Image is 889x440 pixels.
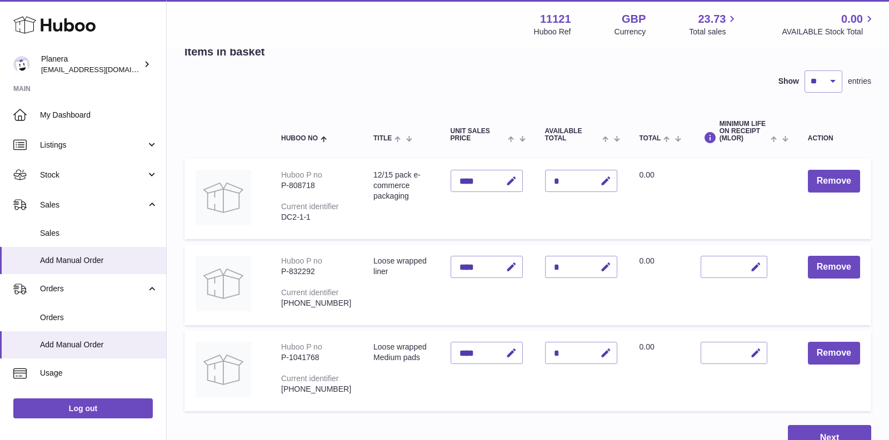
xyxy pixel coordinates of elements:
[40,170,146,180] span: Stock
[540,12,571,27] strong: 11121
[689,12,738,37] a: 23.73 Total sales
[184,44,265,59] h2: Items in basket
[808,342,860,365] button: Remove
[640,256,655,265] span: 0.00
[40,368,158,378] span: Usage
[281,170,322,179] div: Huboo P no
[40,284,146,294] span: Orders
[281,202,339,211] div: Current identifier
[40,200,146,210] span: Sales
[41,65,163,74] span: [EMAIL_ADDRESS][DOMAIN_NAME]
[778,76,799,87] label: Show
[281,384,351,395] div: [PHONE_NUMBER]
[40,312,158,323] span: Orders
[281,298,351,308] div: [PHONE_NUMBER]
[40,255,158,266] span: Add Manual Order
[196,256,251,311] img: Loose wrapped liner
[808,256,860,279] button: Remove
[698,12,726,27] span: 23.73
[281,374,339,383] div: Current identifier
[848,76,871,87] span: entries
[451,128,506,142] span: Unit Sales Price
[640,170,655,179] span: 0.00
[534,27,571,37] div: Huboo Ref
[720,120,768,143] span: Minimum Life On Receipt (MLOR)
[281,266,351,277] div: P-832292
[281,352,351,363] div: P-1041768
[373,135,392,142] span: Title
[196,170,251,225] img: 12/15 pack e-commerce packaging
[281,288,339,297] div: Current identifier
[196,342,251,397] img: Loose wrapped Medium pads
[13,56,30,73] img: saiyani@planera.care
[841,12,863,27] span: 0.00
[40,340,158,350] span: Add Manual Order
[808,170,860,193] button: Remove
[782,27,876,37] span: AVAILABLE Stock Total
[615,27,646,37] div: Currency
[640,342,655,351] span: 0.00
[545,128,600,142] span: AVAILABLE Total
[782,12,876,37] a: 0.00 AVAILABLE Stock Total
[281,212,351,222] div: DC2-1-1
[41,54,141,75] div: Planera
[281,180,351,191] div: P-808718
[281,342,322,351] div: Huboo P no
[40,140,146,150] span: Listings
[689,27,738,37] span: Total sales
[622,12,646,27] strong: GBP
[281,256,322,265] div: Huboo P no
[40,110,158,120] span: My Dashboard
[362,245,439,325] td: Loose wrapped liner
[13,398,153,418] a: Log out
[281,135,318,142] span: Huboo no
[808,135,860,142] div: Action
[640,135,661,142] span: Total
[362,331,439,411] td: Loose wrapped Medium pads
[362,159,439,239] td: 12/15 pack e-commerce packaging
[40,228,158,239] span: Sales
